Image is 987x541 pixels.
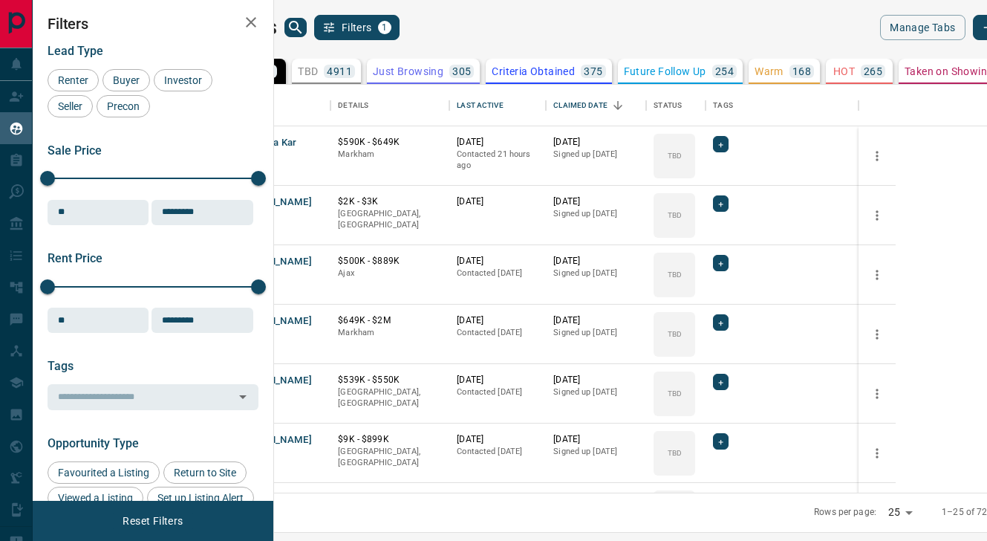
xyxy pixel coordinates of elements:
[330,85,449,126] div: Details
[97,95,150,117] div: Precon
[108,74,145,86] span: Buyer
[338,327,442,339] p: Markham
[553,149,639,161] p: Signed up [DATE]
[492,66,575,77] p: Criteria Obtained
[457,374,538,386] p: [DATE]
[668,388,682,399] p: TBD
[755,66,784,77] p: Warm
[706,85,859,126] div: Tags
[866,442,888,464] button: more
[718,375,723,389] span: +
[338,493,442,505] p: $---
[713,85,733,126] div: Tags
[668,328,682,340] p: TBD
[48,69,99,91] div: Renter
[833,66,855,77] p: HOT
[718,137,723,152] span: +
[380,22,390,33] span: 1
[553,493,639,505] p: [DATE]
[668,269,682,280] p: TBD
[227,85,330,126] div: Name
[102,69,150,91] div: Buyer
[457,85,503,126] div: Last Active
[866,383,888,405] button: more
[792,66,811,77] p: 168
[553,195,639,208] p: [DATE]
[457,255,538,268] p: [DATE]
[338,386,442,409] p: [GEOGRAPHIC_DATA], [GEOGRAPHIC_DATA]
[284,18,307,37] button: search button
[457,327,538,339] p: Contacted [DATE]
[880,15,965,40] button: Manage Tabs
[668,447,682,459] p: TBD
[553,374,639,386] p: [DATE]
[48,143,102,158] span: Sale Price
[48,487,143,509] div: Viewed a Listing
[147,487,254,509] div: Set up Listing Alert
[718,434,723,449] span: +
[814,506,876,519] p: Rows per page:
[718,256,723,270] span: +
[48,15,258,33] h2: Filters
[53,100,88,112] span: Seller
[882,502,918,523] div: 25
[553,386,639,398] p: Signed up [DATE]
[546,85,646,126] div: Claimed Date
[718,196,723,211] span: +
[624,66,706,77] p: Future Follow Up
[48,359,74,373] span: Tags
[338,374,442,386] p: $539K - $550K
[338,136,442,149] p: $590K - $649K
[866,145,888,167] button: more
[48,44,103,58] span: Lead Type
[154,69,212,91] div: Investor
[457,314,538,327] p: [DATE]
[169,467,241,479] span: Return to Site
[48,251,102,265] span: Rent Price
[232,386,253,407] button: Open
[457,493,538,505] p: [DATE]
[298,66,318,77] p: TBD
[457,433,538,446] p: [DATE]
[449,85,546,126] div: Last Active
[338,314,442,327] p: $649K - $2M
[864,66,882,77] p: 265
[584,66,602,77] p: 375
[713,374,729,390] div: +
[53,492,138,504] span: Viewed a Listing
[553,433,639,446] p: [DATE]
[713,314,729,331] div: +
[338,433,442,446] p: $9K - $899K
[553,208,639,220] p: Signed up [DATE]
[713,255,729,271] div: +
[113,508,192,534] button: Reset Filters
[654,85,682,126] div: Status
[457,386,538,398] p: Contacted [DATE]
[338,255,442,268] p: $500K - $889K
[866,204,888,227] button: more
[327,66,352,77] p: 4911
[314,15,400,40] button: Filters1
[668,150,682,161] p: TBD
[553,136,639,149] p: [DATE]
[152,492,249,504] span: Set up Listing Alert
[338,208,442,231] p: [GEOGRAPHIC_DATA], [GEOGRAPHIC_DATA]
[553,268,639,279] p: Signed up [DATE]
[338,195,442,208] p: $2K - $3K
[713,433,729,450] div: +
[48,436,139,450] span: Opportunity Type
[553,314,639,327] p: [DATE]
[553,85,607,126] div: Claimed Date
[163,461,247,484] div: Return to Site
[715,66,734,77] p: 254
[457,149,538,172] p: Contacted 21 hours ago
[53,74,94,86] span: Renter
[338,268,442,279] p: Ajax
[457,446,538,458] p: Contacted [DATE]
[553,327,639,339] p: Signed up [DATE]
[452,66,471,77] p: 305
[607,95,628,116] button: Sort
[866,264,888,286] button: more
[159,74,207,86] span: Investor
[338,85,368,126] div: Details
